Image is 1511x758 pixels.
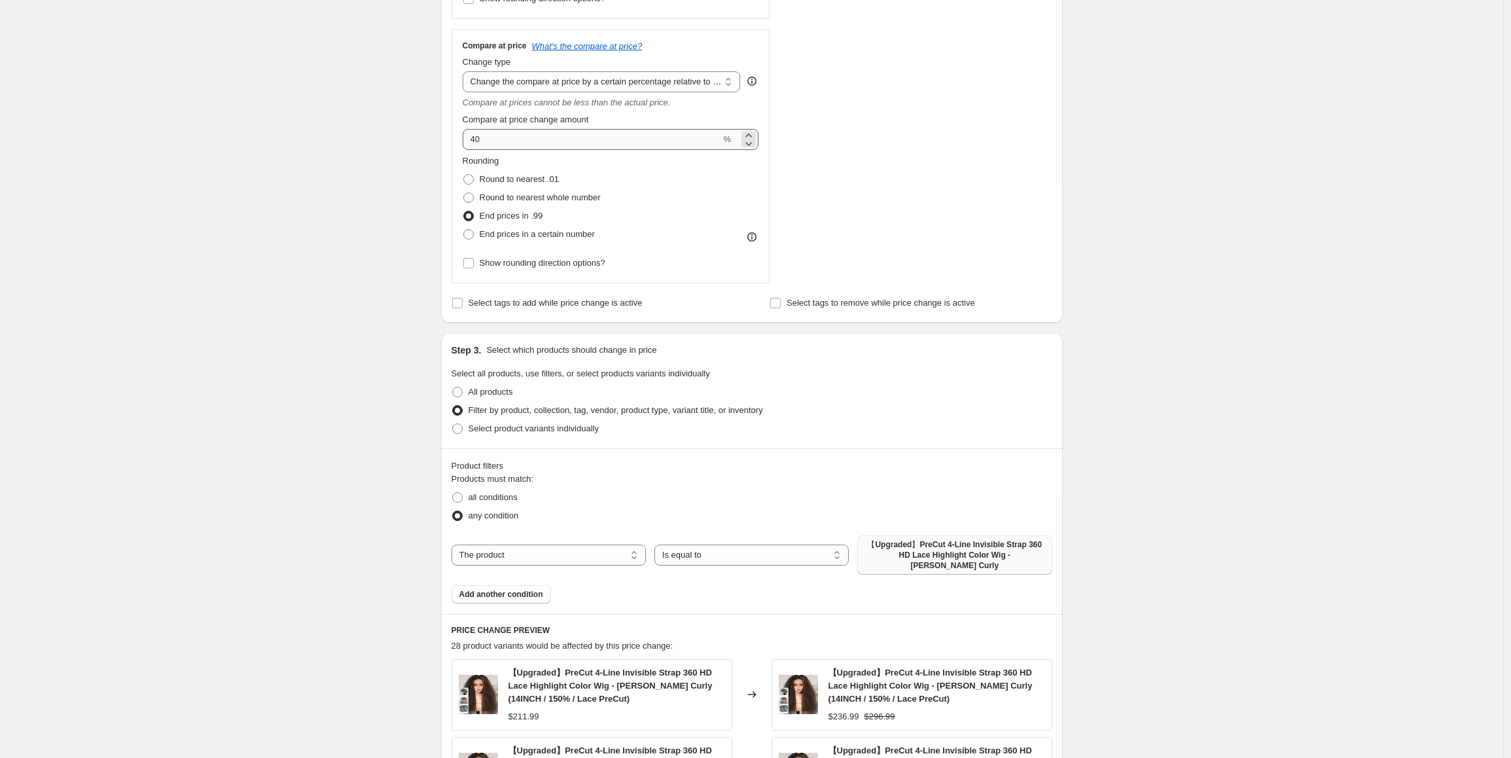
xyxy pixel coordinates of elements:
span: 【Upgraded】PreCut 4-Line Invisible Strap 360 HD Lace Highlight Color Wig - [PERSON_NAME] Curly [865,539,1044,571]
span: Add another condition [459,589,543,600]
span: Filter by product, collection, tag, vendor, product type, variant title, or inventory [469,405,763,415]
img: 20250810173853_80x.jpg [779,675,818,714]
span: Change type [463,57,511,67]
span: Round to nearest whole number [480,192,601,202]
span: Rounding [463,156,499,166]
span: 【Upgraded】PreCut 4-Line Invisible Strap 360 HD Lace Highlight Color Wig - [PERSON_NAME] Curly (14... [508,668,713,704]
span: End prices in a certain number [480,229,595,239]
span: Round to nearest .01 [480,174,559,184]
button: Add another condition [452,585,551,604]
input: 20 [463,129,721,150]
span: Show rounding direction options? [480,258,605,268]
button: What's the compare at price? [532,41,643,51]
span: End prices in .99 [480,211,543,221]
span: Select product variants individually [469,424,599,433]
i: Compare at prices cannot be less than the actual price. [463,98,671,107]
span: Products must match: [452,474,534,484]
button: 【Upgraded】PreCut 4-Line Invisible Strap 360 HD Lace Highlight Color Wig - Jerry Curly [857,535,1052,575]
span: all conditions [469,492,518,502]
span: % [723,134,731,144]
h2: Step 3. [452,344,482,357]
h6: PRICE CHANGE PREVIEW [452,625,1052,636]
img: 20250810173853_80x.jpg [459,675,498,714]
span: any condition [469,511,519,520]
span: Compare at price change amount [463,115,589,124]
div: Product filters [452,460,1052,473]
div: $211.99 [508,710,539,723]
div: $236.99 [828,710,859,723]
div: help [745,75,758,88]
span: Select tags to add while price change is active [469,298,643,308]
span: Select all products, use filters, or select products variants individually [452,369,710,378]
span: 28 product variants would be affected by this price change: [452,641,673,651]
strike: $296.99 [864,710,895,723]
span: All products [469,387,513,397]
span: Select tags to remove while price change is active [787,298,975,308]
p: Select which products should change in price [486,344,656,357]
h3: Compare at price [463,41,527,51]
span: 【Upgraded】PreCut 4-Line Invisible Strap 360 HD Lace Highlight Color Wig - [PERSON_NAME] Curly (14... [828,668,1033,704]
